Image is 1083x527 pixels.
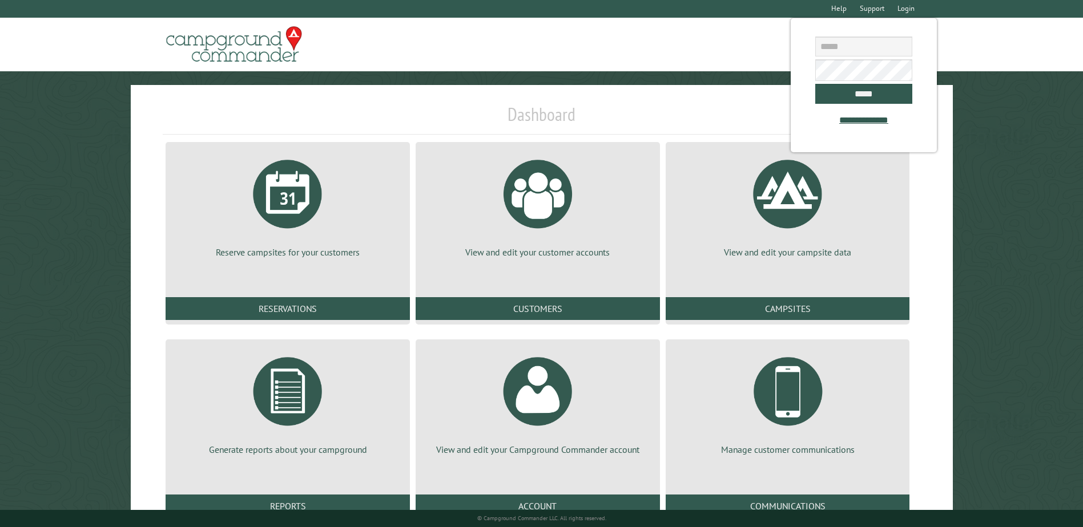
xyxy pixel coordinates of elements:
[477,514,606,522] small: © Campground Commander LLC. All rights reserved.
[429,246,646,258] p: View and edit your customer accounts
[429,151,646,258] a: View and edit your customer accounts
[179,348,396,456] a: Generate reports about your campground
[416,494,660,517] a: Account
[679,443,896,456] p: Manage customer communications
[179,151,396,258] a: Reserve campsites for your customers
[179,443,396,456] p: Generate reports about your campground
[429,348,646,456] a: View and edit your Campground Commander account
[416,297,660,320] a: Customers
[179,246,396,258] p: Reserve campsites for your customers
[666,494,910,517] a: Communications
[163,103,920,135] h1: Dashboard
[679,151,896,258] a: View and edit your campsite data
[163,22,305,67] img: Campground Commander
[429,443,646,456] p: View and edit your Campground Commander account
[166,297,410,320] a: Reservations
[166,494,410,517] a: Reports
[679,246,896,258] p: View and edit your campsite data
[679,348,896,456] a: Manage customer communications
[666,297,910,320] a: Campsites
